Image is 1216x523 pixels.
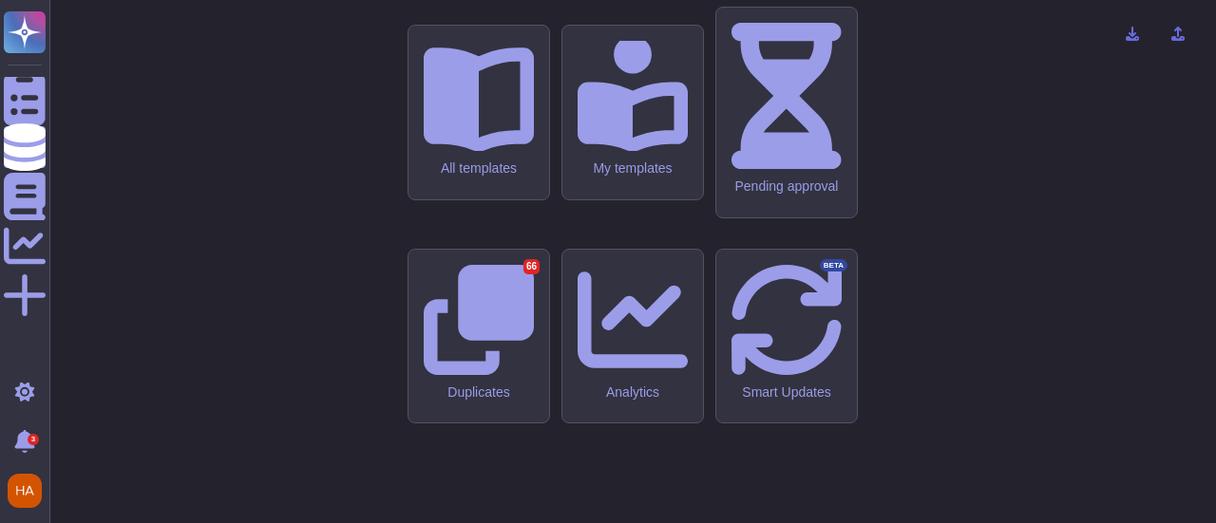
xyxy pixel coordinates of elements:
div: Smart Updates [731,384,842,401]
div: My templates [578,160,688,177]
div: 3 [28,434,39,445]
button: user [4,470,55,512]
div: All templates [424,160,534,177]
div: BETA [820,259,847,272]
div: Duplicates [424,384,534,401]
img: user [8,474,42,508]
div: 66 [523,259,540,274]
div: Pending approval [731,178,842,195]
div: Analytics [578,384,688,401]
